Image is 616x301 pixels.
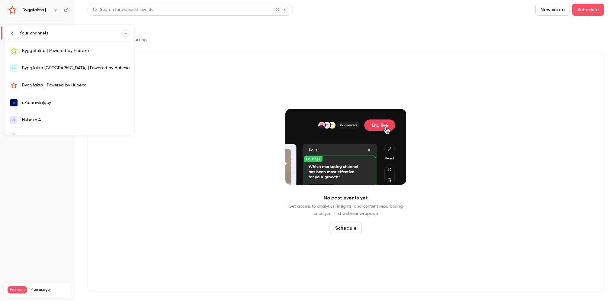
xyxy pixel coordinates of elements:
[22,82,130,88] div: Byggfakta | Powered by Hubexo
[12,117,15,123] span: H
[22,134,130,140] div: Marketplanet | Powered by Hubexo
[22,117,130,123] div: Hubexo 4
[22,100,130,106] div: eZamawiający
[12,65,15,71] span: B
[10,47,18,54] img: Byggefakta | Powered by Hubexo
[20,30,122,36] div: Your channels
[22,48,130,54] div: Byggefakta | Powered by Hubexo
[22,65,130,71] div: Byggfakta [GEOGRAPHIC_DATA] | Powered by Hubexo
[10,82,18,89] img: Byggfakta | Powered by Hubexo
[10,134,18,141] img: Marketplanet | Powered by Hubexo
[10,99,18,106] img: eZamawiający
